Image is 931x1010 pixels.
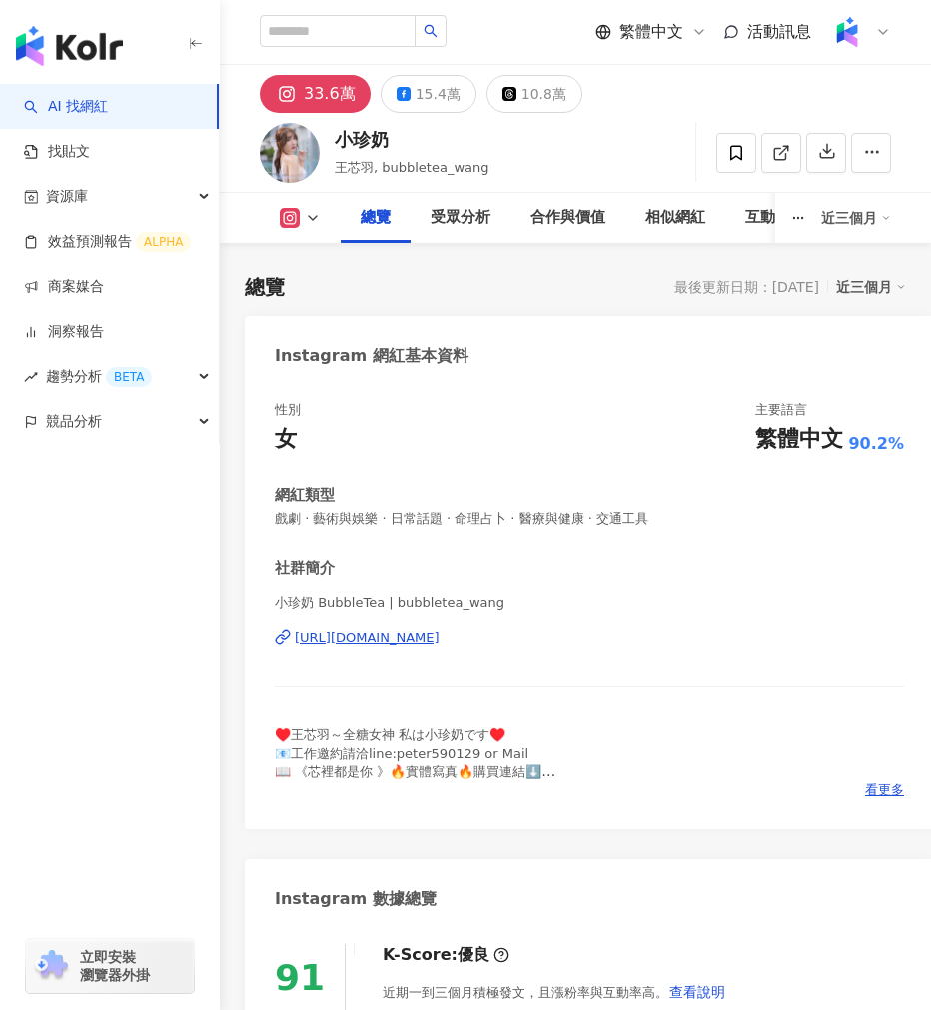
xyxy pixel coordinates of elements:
[275,888,437,910] div: Instagram 數據總覽
[836,274,906,300] div: 近三個月
[295,629,440,647] div: [URL][DOMAIN_NAME]
[275,401,301,419] div: 性別
[275,629,904,647] a: [URL][DOMAIN_NAME]
[821,202,891,234] div: 近三個月
[275,727,565,815] span: ♥️王芯羽～全糖女神 私は小珍奶です♥️ 📧工作邀約請洽line:peter590129 or Mail 📖 《芯裡都是你 》🔥實體寫真🔥購買連結⬇️ 🎬YT: BubbleTea 小珍奶頻道 ...
[260,123,320,183] img: KOL Avatar
[46,399,102,444] span: 競品分析
[275,957,325,998] div: 91
[106,367,152,387] div: BETA
[32,950,71,982] img: chrome extension
[275,424,297,455] div: 女
[669,984,725,1000] span: 查看說明
[755,424,843,455] div: 繁體中文
[424,24,438,38] span: search
[275,594,904,612] span: 小珍奶 BubbleTea | bubbletea_wang
[304,80,356,108] div: 33.6萬
[80,948,150,984] span: 立即安裝 瀏覽器外掛
[755,401,807,419] div: 主要語言
[619,21,683,43] span: 繁體中文
[335,160,489,175] span: 王芯羽, bubbletea_wang
[383,944,509,966] div: K-Score :
[24,142,90,162] a: 找貼文
[16,26,123,66] img: logo
[848,433,904,455] span: 90.2%
[24,97,108,117] a: searchAI 找網紅
[24,277,104,297] a: 商案媒合
[381,75,476,113] button: 15.4萬
[275,485,335,505] div: 網紅類型
[335,127,489,152] div: 小珍奶
[275,345,468,367] div: Instagram 網紅基本資料
[416,80,461,108] div: 15.4萬
[275,510,904,528] span: 戲劇 · 藝術與娛樂 · 日常話題 · 命理占卜 · 醫療與健康 · 交通工具
[745,206,805,230] div: 互動分析
[24,370,38,384] span: rise
[245,273,285,301] div: 總覽
[260,75,371,113] button: 33.6萬
[828,13,866,51] img: Kolr%20app%20icon%20%281%29.png
[645,206,705,230] div: 相似網紅
[431,206,490,230] div: 受眾分析
[24,322,104,342] a: 洞察報告
[865,781,904,799] span: 看更多
[486,75,582,113] button: 10.8萬
[26,939,194,993] a: chrome extension立即安裝 瀏覽器外掛
[275,558,335,579] div: 社群簡介
[674,279,819,295] div: 最後更新日期：[DATE]
[46,174,88,219] span: 資源庫
[747,22,811,41] span: 活動訊息
[24,232,191,252] a: 效益預測報告ALPHA
[458,944,489,966] div: 優良
[530,206,605,230] div: 合作與價值
[521,80,566,108] div: 10.8萬
[361,206,391,230] div: 總覽
[46,354,152,399] span: 趨勢分析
